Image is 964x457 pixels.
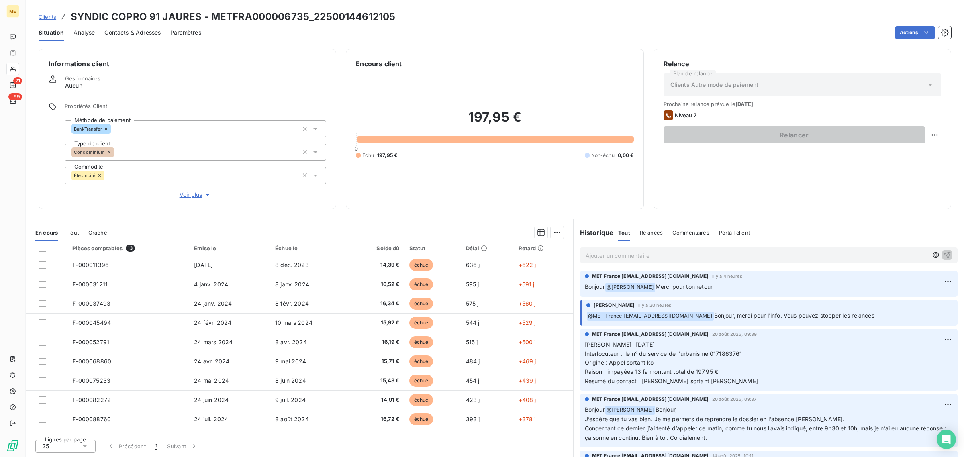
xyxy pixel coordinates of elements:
a: 21 [6,79,19,92]
span: échue [409,259,433,271]
h6: Informations client [49,59,326,69]
span: 24 mai 2024 [194,377,229,384]
span: +560 j [519,300,536,307]
span: Interlocuteur : le n° du service de l'urbanisme 0171863761, [585,350,744,357]
span: 20 août 2025, 09:39 [712,332,757,337]
span: @ MET France [EMAIL_ADDRESS][DOMAIN_NAME] [587,312,714,321]
span: MET France [EMAIL_ADDRESS][DOMAIN_NAME] [592,396,709,403]
button: 1 [151,438,162,455]
span: Gestionnaires [65,75,100,82]
span: 8 avr. 2024 [275,339,307,345]
span: 15,71 € [354,357,400,365]
span: Relances [640,229,663,236]
div: Open Intercom Messenger [937,430,956,449]
span: il y a 20 heures [638,303,671,308]
span: échue [409,336,433,348]
span: 544 j [466,319,480,326]
span: [PERSON_NAME] [594,302,635,309]
span: Niveau 7 [675,112,696,118]
span: Propriétés Client [65,103,326,114]
div: Statut [409,245,456,251]
input: Ajouter une valeur [104,172,111,179]
span: échue [409,278,433,290]
span: 14,39 € [354,261,400,269]
span: 15,92 € [354,319,400,327]
span: Non-échu [591,152,615,159]
span: F-000068860 [72,358,111,365]
h6: Encours client [356,59,402,69]
span: +591 j [519,281,535,288]
div: Échue le [275,245,345,251]
h3: SYNDIC COPRO 91 JAURES - METFRA000006735_22500144612105 [71,10,395,24]
span: +99 [8,93,22,100]
span: échue [409,394,433,406]
span: F-000045494 [72,319,111,326]
div: Retard [519,245,568,251]
span: 21 [13,77,22,84]
span: 595 j [466,281,479,288]
img: Logo LeanPay [6,439,19,452]
span: échue [409,413,433,425]
span: Tout [67,229,79,236]
span: Tout [618,229,630,236]
input: Ajouter une valeur [111,125,117,133]
span: Merci pour ton retour [656,283,713,290]
span: Clients Autre mode de paiement [670,81,759,89]
span: Bonjour [585,406,605,413]
span: 454 j [466,377,480,384]
span: 515 j [466,339,478,345]
span: Contacts & Adresses [104,29,161,37]
span: Électricité [74,173,96,178]
span: F-000088760 [72,416,111,422]
button: Relancer [664,126,925,143]
span: +622 j [519,261,536,268]
span: [DATE] [194,261,213,268]
span: 484 j [466,358,480,365]
a: +99 [6,95,19,108]
span: 24 mars 2024 [194,339,233,345]
span: 16,72 € [354,415,400,423]
span: 24 juin 2024 [194,396,229,403]
span: Graphe [88,229,107,236]
span: +529 j [519,319,536,326]
span: F-000037493 [72,300,110,307]
span: 4 janv. 2024 [194,281,228,288]
span: J’espère que tu vas bien. Je me permets de reprendre le dossier en l'absence [PERSON_NAME]. [585,416,845,422]
span: 636 j [466,261,480,268]
button: Actions [895,26,935,39]
span: 197,95 € [377,152,397,159]
button: Voir plus [65,190,326,199]
span: @ [PERSON_NAME] [605,283,655,292]
span: F-000052791 [72,339,109,345]
span: échue [409,355,433,367]
span: Bonjour, [656,406,677,413]
input: Ajouter une valeur [114,149,120,156]
div: Délai [466,245,509,251]
span: +469 j [519,358,536,365]
span: 575 j [466,300,479,307]
span: échue [409,317,433,329]
span: 423 j [466,396,480,403]
span: Aucun [65,82,82,90]
div: Émise le [194,245,266,251]
span: Clients [39,14,56,20]
span: 15,43 € [354,377,400,385]
span: 9 juil. 2024 [275,396,306,403]
span: 1 [155,442,157,450]
span: MET France [EMAIL_ADDRESS][DOMAIN_NAME] [592,331,709,338]
span: 20 août 2025, 09:37 [712,397,757,402]
span: 8 juin 2024 [275,377,306,384]
a: Clients [39,13,56,21]
span: Échu [362,152,374,159]
span: +408 j [519,396,536,403]
span: F-000011396 [72,261,109,268]
span: [DATE] [735,101,754,107]
span: Raison : impayées 13 fa montant total de 197,95 € [585,368,718,375]
span: 16,19 € [354,338,400,346]
span: Voir plus [180,191,212,199]
span: Résumé du contact : [PERSON_NAME] sortant [PERSON_NAME] [585,377,758,384]
span: Paramètres [170,29,201,37]
span: 25 [42,442,49,450]
span: 8 janv. 2024 [275,281,309,288]
button: Suivant [162,438,203,455]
